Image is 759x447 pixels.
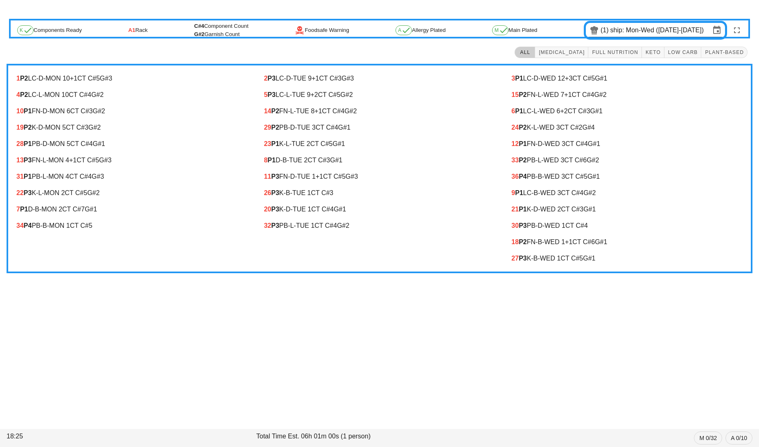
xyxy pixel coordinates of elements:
[511,75,515,82] span: 3
[560,108,568,115] span: +2
[16,189,248,197] div: K-L-MON 2 CT C#5
[705,49,744,55] span: Plant-Based
[20,91,28,98] b: P2
[24,173,32,180] b: P1
[255,430,504,446] div: Total Time Est. 06h 01m 00s (1 person)
[271,206,279,213] b: P3
[511,75,743,82] div: LC-D-WED 12 CT C#5
[515,189,523,196] b: P1
[20,75,28,82] b: P2
[99,157,111,164] span: G#3
[341,75,354,82] span: G#3
[16,108,248,115] div: FN-D-MON 6 CT C#3
[535,47,588,58] button: [MEDICAL_DATA]
[88,124,101,131] span: G#2
[511,124,519,131] span: 24
[588,47,642,58] button: Full Nutrition
[16,173,24,180] span: 31
[271,108,279,115] b: P2
[16,189,24,196] span: 22
[264,189,271,196] span: 26
[583,255,595,262] span: G#1
[334,206,346,213] span: G#1
[511,157,519,164] span: 33
[264,124,495,131] div: PB-D-TUE 3 CT C#4
[16,206,248,213] div: D-B-MON 2 CT C#7
[511,108,743,115] div: LC-L-WED 6 CT C#3
[519,157,527,164] b: P2
[100,75,112,82] span: G#3
[511,189,743,197] div: LC-B-WED 3 CT C#4
[519,238,527,245] b: P2
[16,157,248,164] div: FN-L-MON 4 CT C#5
[268,91,276,98] b: P3
[338,124,350,131] span: G#1
[16,124,248,131] div: K-D-MON 5 CT C#3
[511,206,519,213] span: 21
[511,222,519,229] span: 30
[87,189,99,196] span: G#2
[668,49,698,55] span: Low Carb
[588,140,600,147] span: G#1
[16,91,248,99] div: LC-L-MON 10 CT C#4
[519,206,527,213] b: P1
[264,124,271,131] span: 29
[511,91,743,99] div: FN-L-WED 7 CT C#4
[316,173,323,180] span: +1
[264,222,495,229] div: PB-L-TUE 1 CT C#4
[511,255,743,262] div: K-B-WED 1 CT C#5
[264,91,268,98] span: 5
[20,206,28,213] b: P1
[583,189,596,196] span: G#2
[515,47,535,58] button: All
[594,91,606,98] span: G#2
[16,108,24,115] span: 10
[511,189,515,196] span: 9
[271,124,279,131] b: P2
[24,108,32,115] b: P1
[91,91,104,98] span: G#2
[519,255,527,262] b: P3
[519,140,527,147] b: P1
[587,157,599,164] span: G#2
[16,91,20,98] span: 4
[515,108,523,115] b: P1
[515,75,523,82] b: P1
[511,91,519,98] span: 15
[701,47,748,58] button: Plant-Based
[5,430,255,446] div: 18:25
[264,91,495,99] div: LC-L-TUE 9 CT C#5
[268,157,276,164] b: P1
[264,173,495,180] div: FN-D-TUE 1 CT C#5
[519,173,527,180] b: P4
[511,255,519,262] span: 27
[194,22,248,38] div: Component Count Garnish Count
[85,206,97,213] span: G#1
[346,173,358,180] span: G#3
[24,222,32,229] b: P4
[595,75,607,82] span: G#1
[332,140,345,147] span: G#1
[642,47,664,58] button: Keto
[11,20,748,40] div: Components Ready Rack Foodsafe Warning Allergy Plated Main Plated
[16,75,20,82] span: 1
[731,432,747,444] span: A 0/10
[511,173,743,180] div: PB-B-WED 3 CT C#5
[268,75,276,82] b: P3
[24,157,32,164] b: P3
[16,173,248,180] div: PB-L-MON 4 CT C#4
[264,75,495,82] div: LC-D-TUE 9 CT C#3
[311,91,318,98] span: +2
[511,173,519,180] span: 36
[398,28,409,33] span: A
[337,222,349,229] span: G#2
[495,28,506,33] span: M
[194,31,204,37] span: G#2
[69,157,77,164] span: +1
[519,124,527,131] b: P2
[590,108,603,115] span: G#1
[264,222,271,229] span: 32
[16,157,24,164] span: 13
[538,49,585,55] span: [MEDICAL_DATA]
[699,432,717,444] span: M 0/32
